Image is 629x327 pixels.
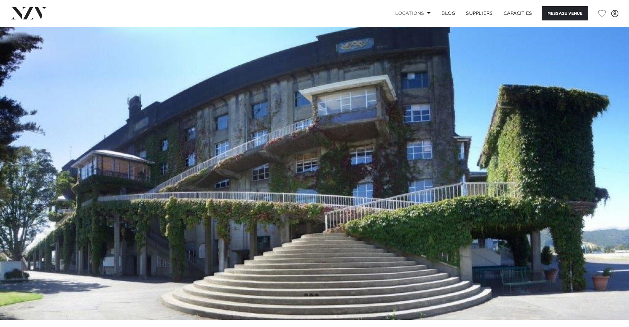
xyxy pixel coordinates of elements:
[11,7,47,19] img: nzv-logo.png
[461,6,498,20] a: SUPPLIERS
[436,6,461,20] a: BLOG
[390,6,436,20] a: Locations
[498,6,538,20] a: Capacities
[542,6,588,20] button: Message Venue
